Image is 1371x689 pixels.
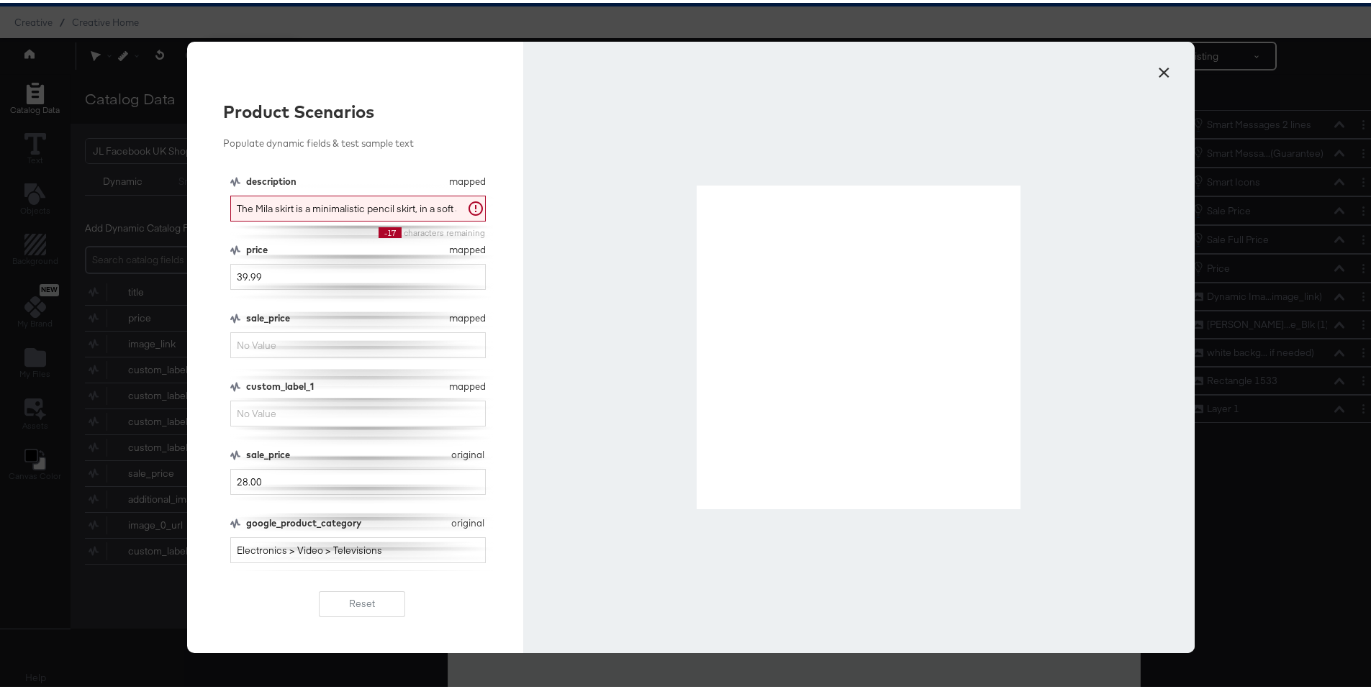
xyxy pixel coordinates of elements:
div: sale_price [246,309,444,322]
div: mapped [449,172,486,186]
button: Reset [319,588,405,614]
input: No Value [230,329,486,356]
div: price [246,240,444,254]
input: No Value [230,534,486,561]
input: No Value [230,261,486,288]
div: google_product_category [246,514,444,527]
input: No Value [230,466,486,493]
div: custom_label_1 [246,377,444,391]
div: original [451,445,484,459]
div: characters remaining [230,224,486,235]
div: Product Scenarios [223,96,502,121]
input: No Value [230,193,486,219]
div: original [451,514,484,527]
span: -17 [379,224,402,235]
button: × [1151,53,1177,79]
div: description [246,172,444,186]
div: sale_price [246,445,444,459]
div: mapped [449,377,486,391]
div: mapped [449,240,486,254]
div: mapped [449,309,486,322]
input: No Value [230,398,486,424]
div: Populate dynamic fields & test sample text [223,134,502,147]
